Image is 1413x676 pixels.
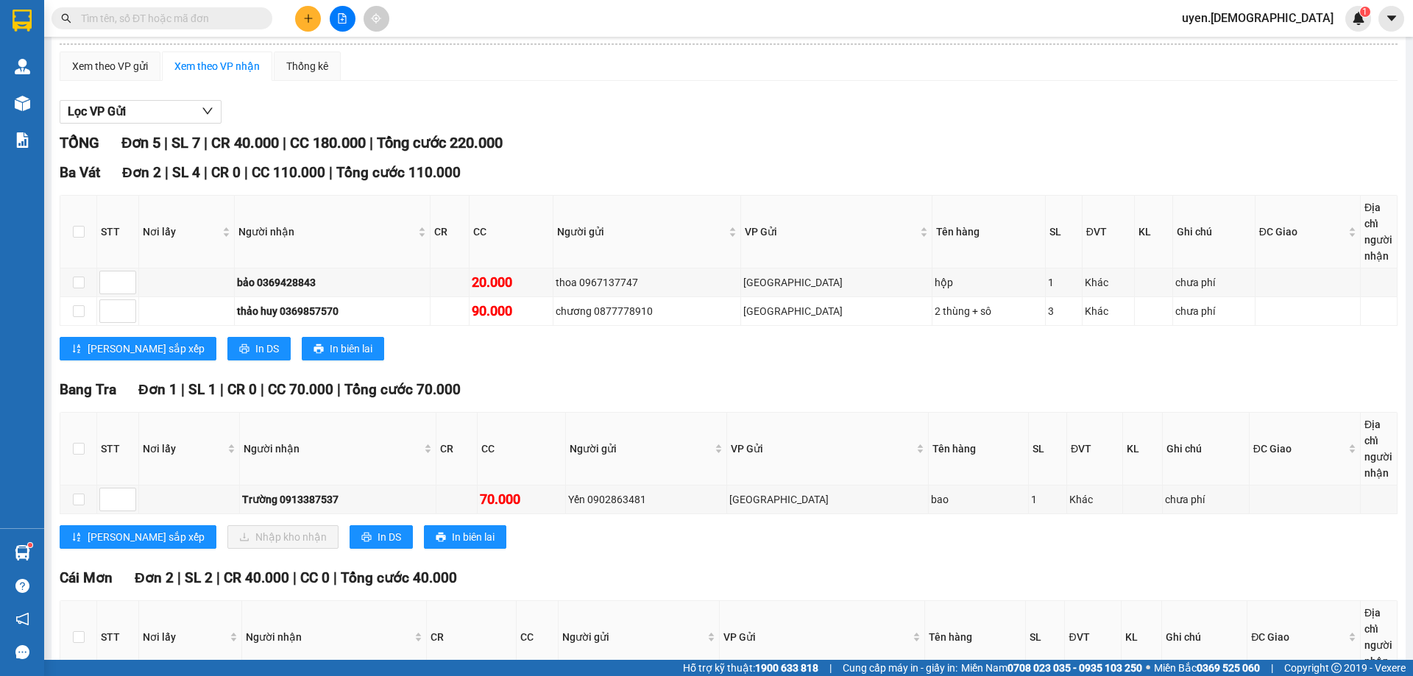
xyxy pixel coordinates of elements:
td: Sài Gòn [741,268,932,297]
th: Tên hàng [932,196,1046,268]
th: KL [1122,601,1162,674]
span: Nơi lấy [143,629,227,645]
span: message [15,645,29,659]
div: Khác [1069,491,1120,508]
img: logo-vxr [13,10,32,32]
span: Miền Bắc [1154,660,1260,676]
th: ĐVT [1083,196,1136,268]
span: [PERSON_NAME] sắp xếp [88,529,205,545]
span: | [329,164,333,181]
span: Cung cấp máy in - giấy in: [843,660,957,676]
span: Người nhận [246,629,412,645]
span: Gửi: [13,14,35,29]
th: SL [1029,413,1067,485]
td: Sài Gòn [741,297,932,326]
span: | [333,569,337,586]
div: Địa chỉ người nhận [1364,605,1393,669]
span: | [293,569,297,586]
button: downloadNhập kho nhận [227,525,339,549]
span: down [202,105,213,117]
div: 1 [1031,491,1064,508]
span: CR 40.000 [211,134,279,152]
div: chưa phí [1175,303,1253,319]
th: CC [470,196,553,268]
span: | [164,134,168,152]
button: printerIn biên lai [424,525,506,549]
th: ĐVT [1065,601,1122,674]
div: 2 thùng + sô [935,303,1043,319]
span: Người nhận [238,224,415,240]
td: Sài Gòn [727,485,929,514]
span: Miền Nam [961,660,1142,676]
img: icon-new-feature [1352,12,1365,25]
div: bảo 0369428843 [237,274,428,291]
div: [GEOGRAPHIC_DATA] [141,13,290,46]
img: warehouse-icon [15,96,30,111]
span: In biên lai [452,529,495,545]
sup: 1 [28,543,32,547]
img: warehouse-icon [15,545,30,561]
input: Tìm tên, số ĐT hoặc mã đơn [81,10,255,26]
button: plus [295,6,321,32]
div: 90.000 [472,301,550,321]
th: CR [427,601,517,674]
th: KL [1123,413,1163,485]
span: Tổng cước 70.000 [344,381,461,398]
span: TỔNG [60,134,99,152]
span: Đơn 1 [138,381,177,398]
div: Địa chỉ người nhận [1364,416,1393,481]
div: Xem theo VP nhận [174,58,260,74]
span: | [204,164,208,181]
span: Lọc VP Gửi [68,102,126,121]
th: SL [1026,601,1065,674]
span: | [1271,660,1273,676]
div: Khác [1085,274,1133,291]
div: [GEOGRAPHIC_DATA] [743,274,929,291]
span: CR 40.000 [224,569,289,586]
span: printer [361,532,372,544]
span: In DS [378,529,401,545]
span: Tổng cước 110.000 [336,164,461,181]
span: ĐC Giao [1251,629,1345,645]
span: CR 0 [227,381,257,398]
span: aim [371,13,381,24]
sup: 1 [1360,7,1370,17]
span: Bang Tra [60,381,116,398]
div: 20.000 [11,93,132,110]
th: SL [1046,196,1083,268]
span: question-circle [15,579,29,593]
button: printerIn biên lai [302,337,384,360]
div: Xem theo VP gửi [72,58,148,74]
span: SL 1 [188,381,216,398]
th: STT [97,601,139,674]
th: KL [1135,196,1172,268]
span: caret-down [1385,12,1398,25]
div: Bang Tra [13,13,130,30]
span: VP Gửi [745,224,917,240]
span: Tổng cước 40.000 [341,569,457,586]
span: [PERSON_NAME] sắp xếp [88,341,205,357]
span: | [181,381,185,398]
span: CR : [11,94,34,110]
div: 70.000 [480,489,563,510]
span: | [283,134,286,152]
span: SL 2 [185,569,213,586]
div: 20.000 [472,272,550,293]
span: plus [303,13,314,24]
span: Đơn 2 [135,569,174,586]
span: CC 110.000 [252,164,325,181]
span: Người gửi [570,441,712,457]
span: Đơn 5 [121,134,160,152]
span: copyright [1331,663,1342,673]
div: Địa chỉ người nhận [1364,199,1393,264]
span: | [369,134,373,152]
div: 1 [1048,274,1080,291]
th: CR [436,413,478,485]
span: printer [239,344,249,355]
span: Cái Mơn [60,569,113,586]
span: ĐC Giao [1253,441,1345,457]
span: sort-ascending [71,344,82,355]
div: hộp [935,274,1043,291]
span: 1 [1362,7,1367,17]
button: caret-down [1378,6,1404,32]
